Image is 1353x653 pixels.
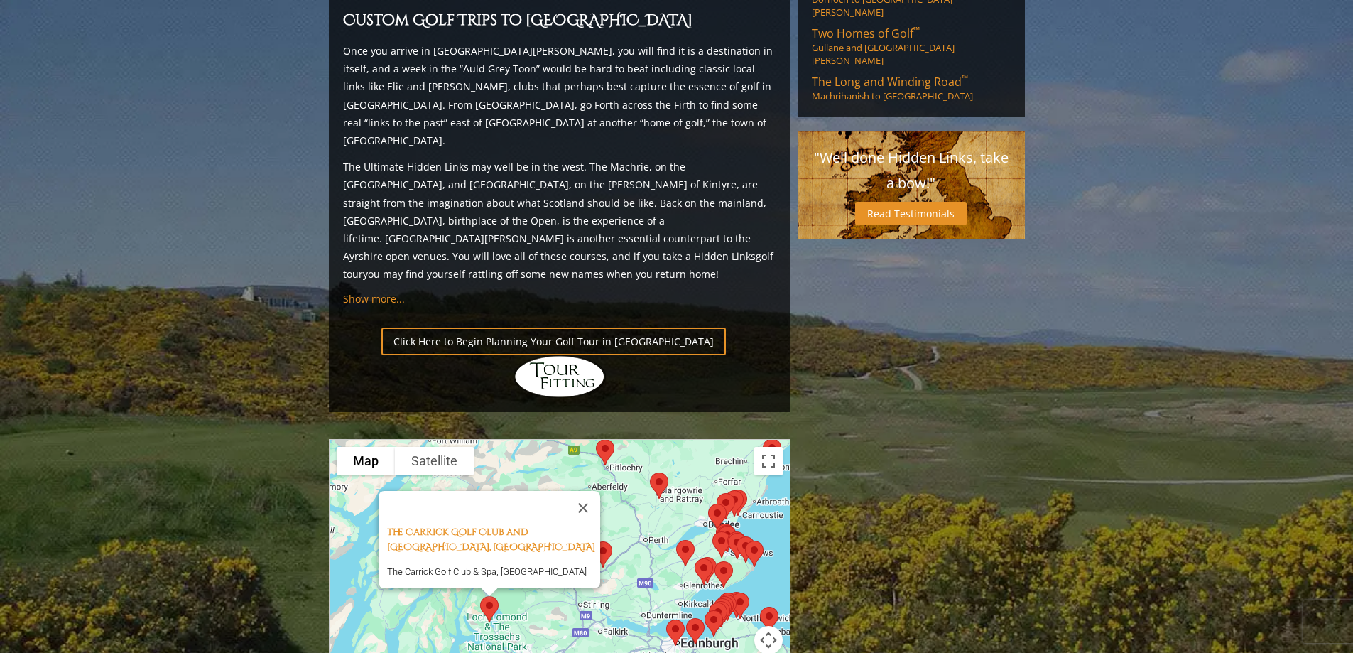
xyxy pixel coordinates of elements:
button: Show satellite imagery [395,447,474,475]
span: The Long and Winding Road [812,74,968,90]
button: Show street map [337,447,395,475]
h2: Custom Golf Trips to [GEOGRAPHIC_DATA] [343,9,776,33]
a: Click Here to Begin Planning Your Golf Tour in [GEOGRAPHIC_DATA] [381,328,726,355]
p: The Ultimate Hidden Links may well be in the west. The Machrie, on the [GEOGRAPHIC_DATA], and [GE... [343,158,776,283]
button: Close [566,491,600,525]
a: The Carrick Golf Club and [GEOGRAPHIC_DATA], [GEOGRAPHIC_DATA] [387,526,595,554]
span: Two Homes of Golf [812,26,920,41]
a: The Long and Winding Road™Machrihanish to [GEOGRAPHIC_DATA] [812,74,1011,102]
p: Once you arrive in [GEOGRAPHIC_DATA][PERSON_NAME], you will find it is a destination in itself, a... [343,42,776,149]
sup: ™ [962,72,968,85]
p: The Carrick Golf Club & Spa, [GEOGRAPHIC_DATA] [387,563,600,579]
a: Read Testimonials [855,202,967,225]
img: Hidden Links [514,355,606,398]
a: Show more... [343,292,405,306]
a: golf tour [343,249,773,281]
a: Two Homes of Golf™Gullane and [GEOGRAPHIC_DATA][PERSON_NAME] [812,26,1011,67]
button: Toggle fullscreen view [754,447,783,475]
p: "Well done Hidden Links, take a bow!" [812,145,1011,196]
sup: ™ [913,24,920,36]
